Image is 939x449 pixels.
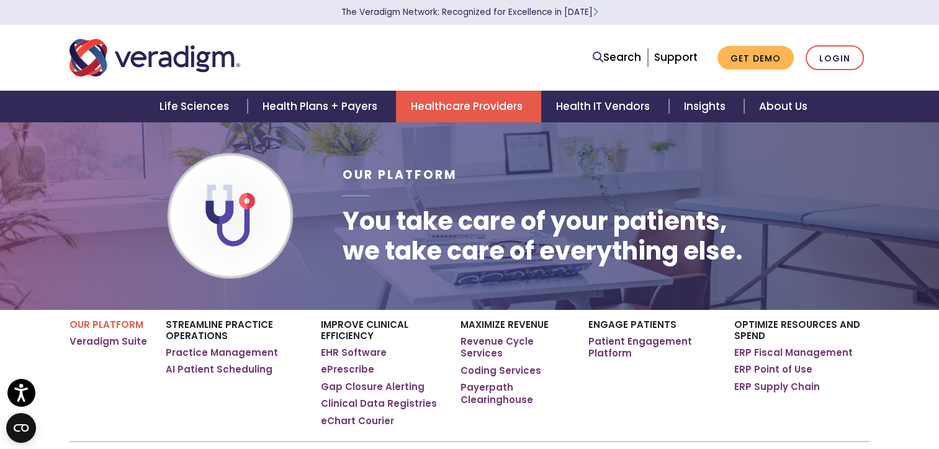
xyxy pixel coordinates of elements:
a: AI Patient Scheduling [166,363,272,376]
iframe: Drift Chat Widget [701,360,924,434]
a: Login [806,45,864,71]
a: Healthcare Providers [396,91,541,122]
h1: You take care of your patients, we take care of everything else. [342,206,742,266]
a: Search [593,49,641,66]
a: Life Sciences [145,91,248,122]
a: Coding Services [461,365,541,377]
a: eChart Courier [321,415,394,427]
a: Veradigm Suite [70,335,147,348]
a: Get Demo [717,46,794,70]
span: Our Platform [342,166,457,183]
span: Learn More [593,6,598,18]
a: Revenue Cycle Services [461,335,569,360]
a: Patient Engagement Platform [588,335,716,360]
a: Health Plans + Payers [248,91,396,122]
a: Gap Closure Alerting [321,381,425,393]
a: Payerpath Clearinghouse [461,381,569,406]
a: ERP Fiscal Management [734,347,853,359]
button: Open CMP widget [6,413,36,443]
a: Practice Management [166,347,278,359]
a: About Us [744,91,822,122]
a: Support [654,50,698,65]
a: Insights [669,91,744,122]
a: The Veradigm Network: Recognized for Excellence in [DATE]Learn More [341,6,598,18]
a: ePrescribe [321,363,374,376]
img: Veradigm logo [70,37,240,78]
a: Clinical Data Registries [321,397,437,410]
a: Health IT Vendors [541,91,668,122]
a: EHR Software [321,347,387,359]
